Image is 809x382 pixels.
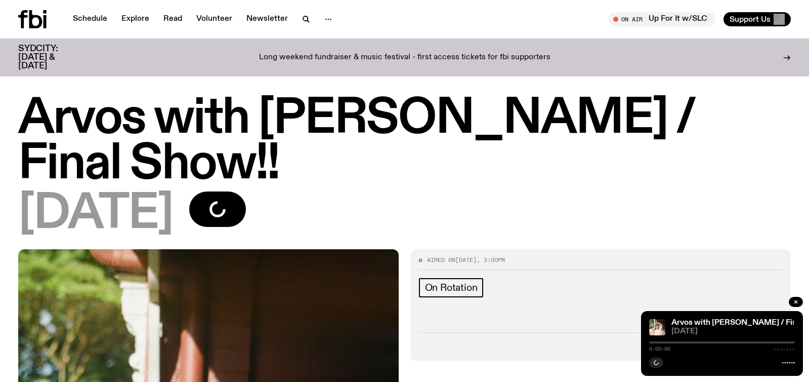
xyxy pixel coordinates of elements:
span: Support Us [730,15,771,24]
button: On AirUp For It w/SLC [608,12,715,26]
a: Newsletter [240,12,294,26]
span: [DATE] [671,328,795,335]
span: -:--:-- [774,347,795,352]
h1: Arvos with [PERSON_NAME] / Final Show!! [18,96,791,187]
button: Support Us [723,12,791,26]
span: [DATE] [455,256,477,264]
span: , 3:00pm [477,256,505,264]
span: [DATE] [18,192,173,237]
span: Aired on [427,256,455,264]
span: On Rotation [425,282,478,293]
h3: SYDCITY: [DATE] & [DATE] [18,45,83,70]
p: Long weekend fundraiser & music festival - first access tickets for fbi supporters [259,53,550,62]
a: Read [157,12,188,26]
a: Explore [115,12,155,26]
a: Volunteer [190,12,238,26]
img: Maleeka stands outside on a balcony. She is looking at the camera with a serious expression, and ... [649,319,665,335]
a: On Rotation [419,278,484,297]
span: 0:00:00 [649,347,670,352]
a: Schedule [67,12,113,26]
